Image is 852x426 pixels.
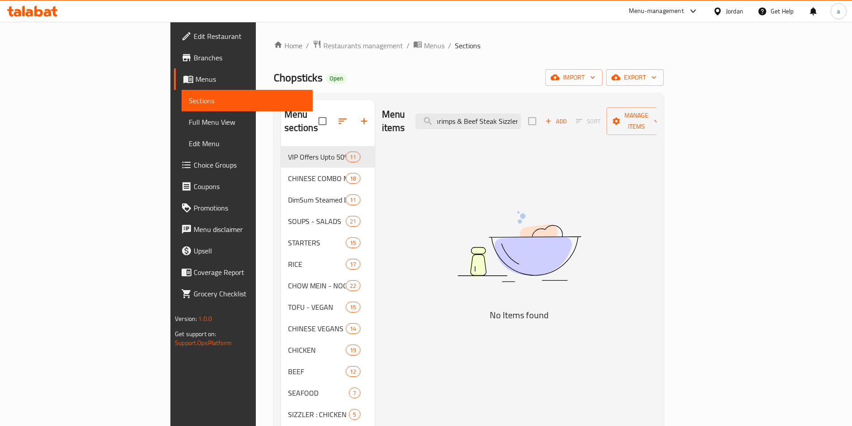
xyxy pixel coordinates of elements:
[313,112,332,131] span: Select all sections
[194,52,305,63] span: Branches
[281,211,375,232] div: SOUPS - SALADS21
[174,219,313,240] a: Menu disclaimer
[288,259,346,270] span: RICE
[281,275,375,296] div: CHOW MEIN - NOODLES22
[174,25,313,47] a: Edit Restaurant
[174,197,313,219] a: Promotions
[281,382,375,404] div: SEAFOOD7
[346,259,360,270] div: items
[274,40,664,51] nav: breadcrumb
[552,72,595,83] span: import
[349,389,360,397] span: 7
[346,280,360,291] div: items
[281,404,375,425] div: SIZZLER : CHICKEN -BEEF - SHRIMP5
[174,68,313,90] a: Menus
[346,216,360,227] div: items
[194,160,305,170] span: Choice Groups
[174,240,313,262] a: Upsell
[288,216,346,227] div: SOUPS - SALADS
[606,69,664,86] button: export
[382,108,405,135] h2: Menu items
[413,40,445,51] a: Menus
[194,288,305,299] span: Grocery Checklist
[346,367,360,376] span: 12
[281,253,375,275] div: RICE17
[346,153,360,161] span: 11
[288,194,346,205] span: DimSum Steamed Dumplings -Potstickers
[194,181,305,192] span: Coupons
[288,409,349,420] span: SIZZLER : CHICKEN -BEEF - SHRIMP
[346,152,360,162] div: items
[194,202,305,213] span: Promotions
[346,346,360,354] span: 19
[407,40,410,51] li: /
[346,282,360,290] span: 22
[407,308,631,322] h5: No Items found
[346,237,360,248] div: items
[346,303,360,312] span: 15
[288,173,346,184] span: CHINESE COMBO MEALS
[346,323,360,334] div: items
[613,72,657,83] span: export
[288,280,346,291] span: CHOW MEIN - NOODLES
[274,67,322,88] span: Chopsticks
[346,260,360,269] span: 17
[346,345,360,355] div: items
[288,237,346,248] span: STARTERS
[288,152,346,162] span: VIP Offers Upto 50% Off: CHINESE-SUSHI
[195,74,305,84] span: Menus
[288,366,346,377] span: BEEF
[326,75,347,82] span: Open
[189,95,305,106] span: Sections
[175,337,232,349] a: Support.OpsPlatform
[346,325,360,333] span: 14
[288,388,349,398] span: SEAFOOD
[194,267,305,278] span: Coverage Report
[281,318,375,339] div: CHINESE VEGANS - VEGGIE14
[570,114,606,128] span: Select section first
[629,6,684,17] div: Menu-management
[424,40,445,51] span: Menus
[174,154,313,176] a: Choice Groups
[346,196,360,204] span: 11
[346,217,360,226] span: 21
[175,328,216,340] span: Get support on:
[323,40,403,51] span: Restaurants management
[349,410,360,419] span: 5
[189,117,305,127] span: Full Menu View
[194,245,305,256] span: Upsell
[837,6,840,16] span: a
[281,361,375,382] div: BEEF12
[281,168,375,189] div: CHINESE COMBO MEALS18
[542,114,570,128] button: Add
[346,194,360,205] div: items
[174,283,313,304] a: Grocery Checklist
[332,110,353,132] span: Sort sections
[182,111,313,133] a: Full Menu View
[326,73,347,84] div: Open
[407,187,631,306] img: dish.svg
[346,239,360,247] span: 15
[346,174,360,183] span: 18
[288,302,346,312] span: TOFU - VEGAN
[174,176,313,197] a: Coupons
[281,339,375,361] div: CHICKEN19
[726,6,743,16] div: Jordan
[313,40,403,51] a: Restaurants management
[281,296,375,318] div: TOFU - VEGAN15
[415,114,521,129] input: search
[288,345,346,355] span: CHICKEN
[448,40,451,51] li: /
[346,302,360,312] div: items
[544,116,568,127] span: Add
[288,323,346,334] span: CHINESE VEGANS - VEGGIE
[194,31,305,42] span: Edit Restaurant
